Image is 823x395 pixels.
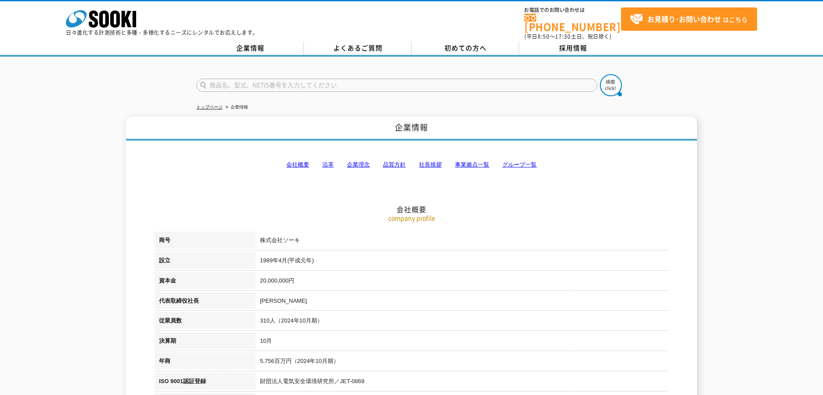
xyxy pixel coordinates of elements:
[155,292,256,312] th: 代表取締役社長
[256,373,668,393] td: 財団法人電気安全環境研究所／JET-0869
[155,117,668,214] h2: 会社概要
[322,161,334,168] a: 沿革
[155,272,256,292] th: 資本金
[524,33,611,40] span: (平日 ～ 土日、祝日除く)
[256,272,668,292] td: 20,000,000円
[155,214,668,223] p: company profile
[126,116,697,141] h1: 企業情報
[196,42,304,55] a: 企業情報
[224,103,248,112] li: 企業情報
[155,352,256,373] th: 年商
[256,352,668,373] td: 5,756百万円（2024年10月期）
[347,161,370,168] a: 企業理念
[256,292,668,312] td: [PERSON_NAME]
[538,33,550,40] span: 8:50
[196,105,223,109] a: トップページ
[455,161,489,168] a: 事業拠点一覧
[66,30,258,35] p: 日々進化する計測技術と多種・多様化するニーズにレンタルでお応えします。
[411,42,519,55] a: 初めての方へ
[155,312,256,332] th: 従業員数
[524,7,621,13] span: お電話でのお問い合わせは
[286,161,309,168] a: 会社概要
[256,332,668,352] td: 10月
[256,252,668,272] td: 1989年4月(平成元年)
[502,161,537,168] a: グループ一覧
[155,232,256,252] th: 商号
[304,42,411,55] a: よくあるご質問
[519,42,627,55] a: 採用情報
[555,33,571,40] span: 17:30
[196,79,597,92] input: 商品名、型式、NETIS番号を入力してください
[630,13,747,26] span: はこちら
[444,43,487,53] span: 初めての方へ
[256,232,668,252] td: 株式会社ソーキ
[524,14,621,32] a: [PHONE_NUMBER]
[419,161,442,168] a: 社長挨拶
[155,373,256,393] th: ISO 9001認証登録
[383,161,406,168] a: 品質方針
[621,7,757,31] a: お見積り･お問い合わせはこちら
[155,252,256,272] th: 設立
[600,74,622,96] img: btn_search.png
[155,332,256,352] th: 決算期
[647,14,721,24] strong: お見積り･お問い合わせ
[256,312,668,332] td: 310人（2024年10月期）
